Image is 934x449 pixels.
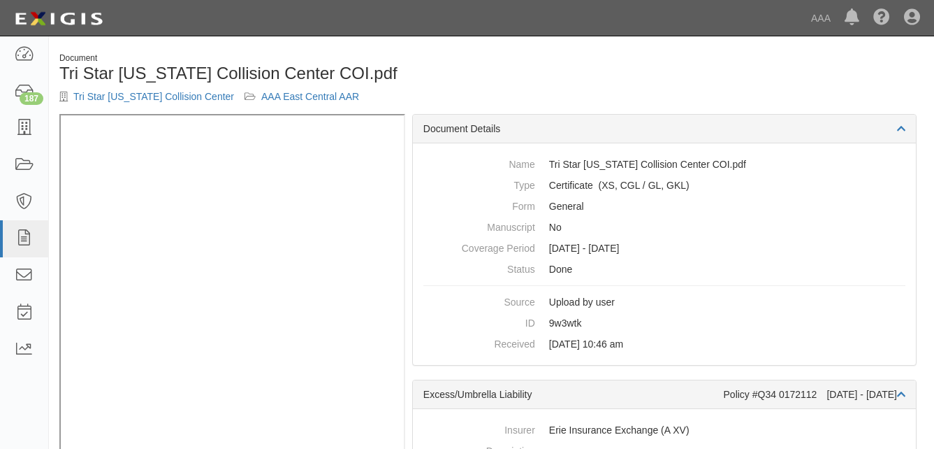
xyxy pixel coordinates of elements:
dd: Upload by user [423,292,905,313]
div: Excess/Umbrella Liability [423,387,724,401]
dt: Manuscript [423,217,535,234]
dt: Insurer [423,420,535,437]
img: logo-5460c22ac91f19d4615b14bd174203de0afe785f0fc80cf4dbbc73dc1793850b.png [10,6,107,31]
a: AAA [804,4,838,32]
dd: Tri Star [US_STATE] Collision Center COI.pdf [423,154,905,175]
dt: Source [423,292,535,309]
dt: Name [423,154,535,171]
dt: Received [423,334,535,351]
div: Policy #Q34 0172112 [DATE] - [DATE] [724,387,905,401]
dd: 9w3wtk [423,313,905,334]
dd: [DATE] - [DATE] [423,238,905,259]
dt: Form [423,196,535,213]
div: Document [59,52,481,64]
dd: No [423,217,905,238]
dd: [DATE] 10:46 am [423,334,905,355]
dt: Status [423,259,535,276]
dt: ID [423,313,535,330]
dd: Erie Insurance Exchange (A XV) [423,420,905,441]
a: Tri Star [US_STATE] Collision Center [73,91,234,102]
dt: Type [423,175,535,192]
dt: Coverage Period [423,238,535,255]
dd: General [423,196,905,217]
a: AAA East Central AAR [261,91,359,102]
h1: Tri Star [US_STATE] Collision Center COI.pdf [59,64,481,83]
div: 187 [20,92,43,105]
dd: Excess/Umbrella Liability Commercial General Liability / Garage Liability Garage Keepers Liability [423,175,905,196]
div: Document Details [413,115,916,143]
i: Help Center - Complianz [873,10,890,27]
dd: Done [423,259,905,280]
